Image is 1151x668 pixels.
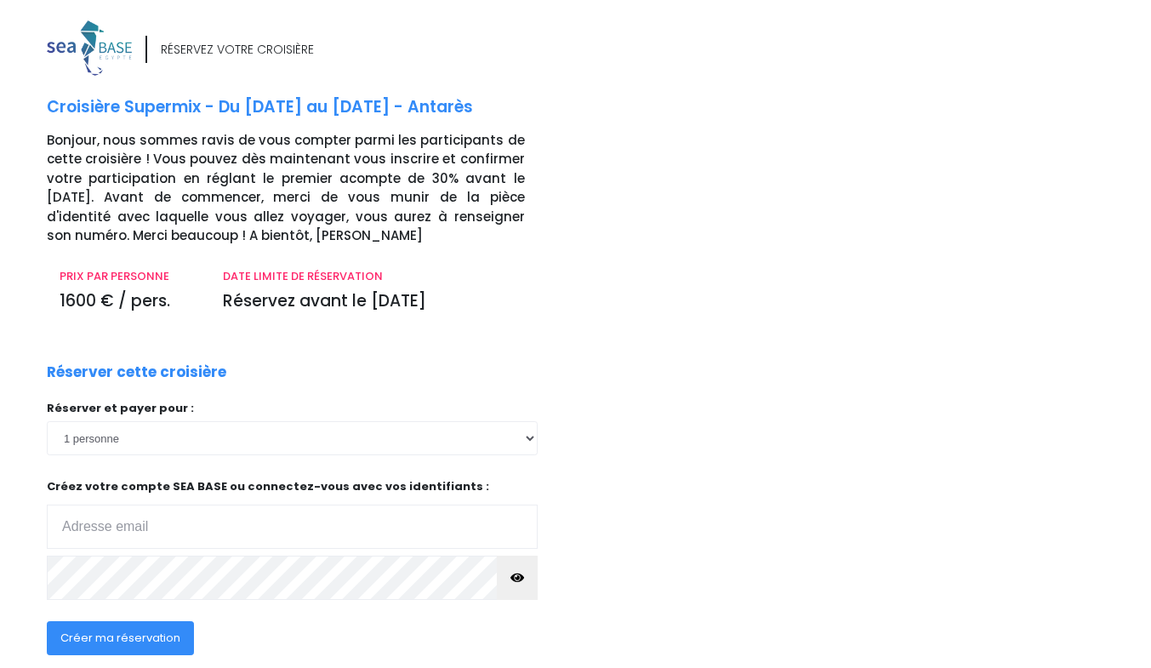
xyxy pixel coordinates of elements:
[47,362,226,384] p: Réserver cette croisière
[47,621,194,655] button: Créer ma réservation
[47,505,538,549] input: Adresse email
[47,95,563,120] p: Croisière Supermix - Du [DATE] au [DATE] - Antarès
[223,289,524,314] p: Réservez avant le [DATE]
[47,20,132,76] img: logo_color1.png
[60,289,197,314] p: 1600 € / pers.
[47,131,563,246] p: Bonjour, nous sommes ravis de vous compter parmi les participants de cette croisière ! Vous pouve...
[60,268,197,285] p: PRIX PAR PERSONNE
[47,478,538,549] p: Créez votre compte SEA BASE ou connectez-vous avec vos identifiants :
[60,630,180,646] span: Créer ma réservation
[47,400,538,417] p: Réserver et payer pour :
[161,41,314,59] div: RÉSERVEZ VOTRE CROISIÈRE
[223,268,524,285] p: DATE LIMITE DE RÉSERVATION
